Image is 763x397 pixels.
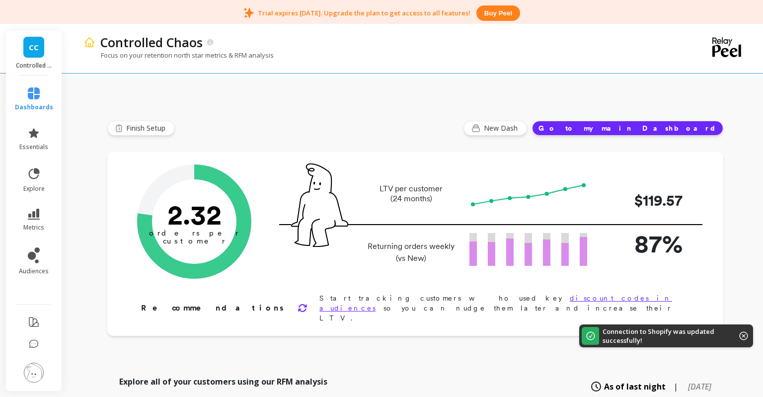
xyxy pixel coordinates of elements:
img: pal seatted on line [291,163,348,247]
p: LTV per customer (24 months) [365,184,458,204]
span: CC [29,42,39,53]
img: profile picture [24,363,44,383]
tspan: orders per [149,229,239,238]
span: explore [23,185,45,193]
button: Finish Setup [107,121,175,136]
p: Controlled Chaos [16,62,52,70]
span: As of last night [604,381,666,393]
p: 87% [603,225,683,262]
p: Focus on your retention north star metrics & RFM analysis [83,51,274,60]
p: Returning orders weekly (vs New) [365,240,458,264]
span: New Dash [484,123,521,133]
span: essentials [19,143,48,151]
text: 2.32 [167,198,222,231]
span: [DATE] [688,381,711,392]
span: Finish Setup [126,123,168,133]
p: Start tracking customers who used key so you can nudge them later and increase their LTV. [319,293,691,323]
p: Controlled Chaos [100,34,203,51]
button: Buy peel [476,5,520,21]
p: $119.57 [603,189,683,212]
p: Explore all of your customers using our RFM analysis [119,376,327,388]
p: Trial expires [DATE]. Upgrade the plan to get access to all features! [258,8,470,17]
button: Go to my main Dashboard [532,121,723,136]
p: Recommendations [141,302,286,314]
p: Connection to Shopify was updated successfully! [603,327,724,345]
span: | [674,381,678,393]
span: metrics [23,224,44,232]
button: New Dash [463,121,527,136]
span: dashboards [15,103,53,111]
tspan: customer [163,237,226,245]
img: header icon [83,36,95,48]
span: audiences [19,267,49,275]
